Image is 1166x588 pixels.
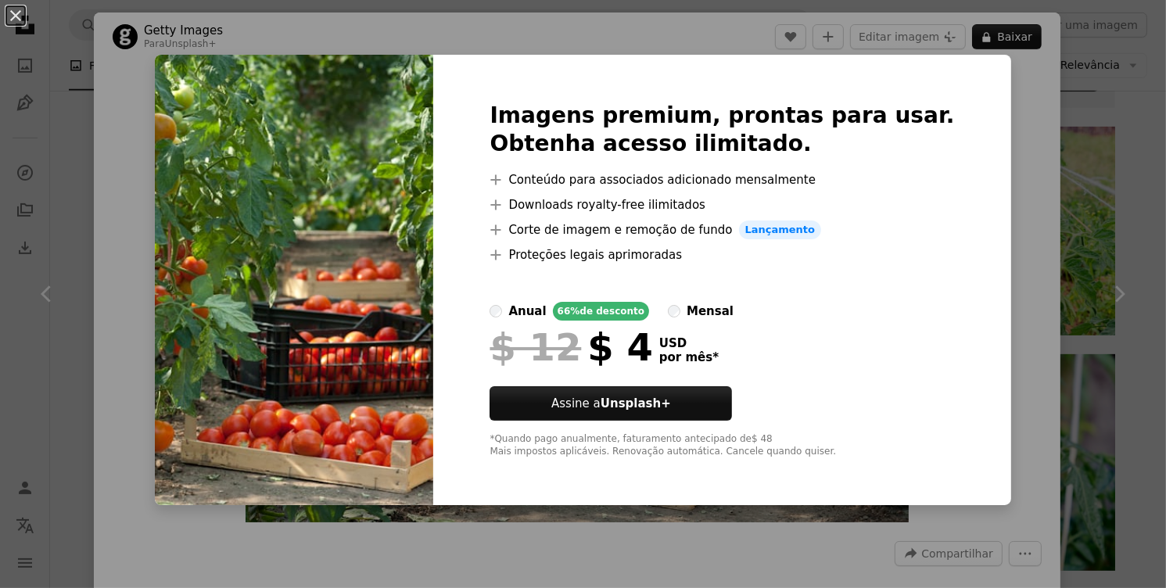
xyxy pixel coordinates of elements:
li: Conteúdo para associados adicionado mensalmente [490,170,954,189]
input: mensal [668,305,680,317]
span: Lançamento [739,220,822,239]
span: $ 12 [490,327,581,367]
img: premium_photo-1664302495846-8be51057b602 [155,55,433,505]
div: 66% de desconto [553,302,649,321]
li: Downloads royalty-free ilimitados [490,195,954,214]
li: Proteções legais aprimoradas [490,246,954,264]
button: Assine aUnsplash+ [490,386,732,421]
div: *Quando pago anualmente, faturamento antecipado de $ 48 Mais impostos aplicáveis. Renovação autom... [490,433,954,458]
input: anual66%de desconto [490,305,502,317]
strong: Unsplash+ [601,396,671,411]
div: mensal [687,302,734,321]
span: por mês * [659,350,719,364]
span: USD [659,336,719,350]
div: anual [508,302,546,321]
h2: Imagens premium, prontas para usar. Obtenha acesso ilimitado. [490,102,954,158]
li: Corte de imagem e remoção de fundo [490,220,954,239]
div: $ 4 [490,327,652,367]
